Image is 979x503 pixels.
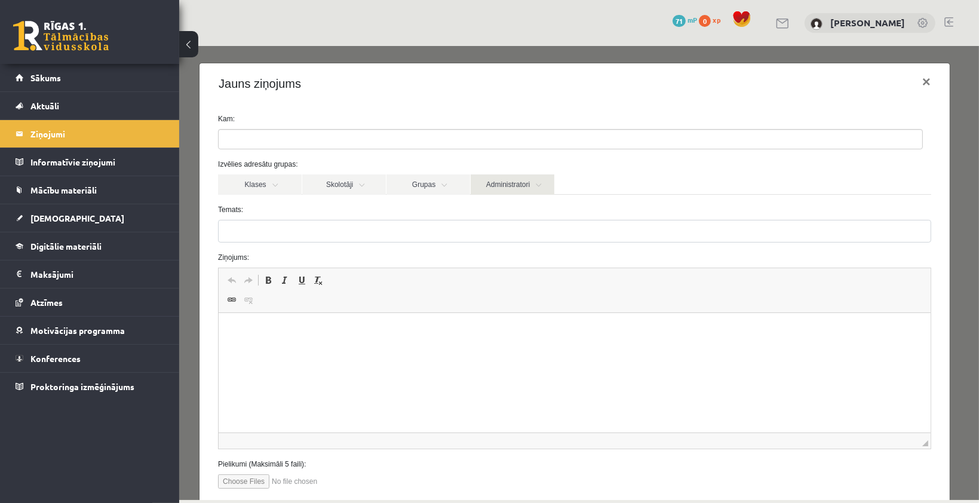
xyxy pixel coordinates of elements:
[44,246,61,262] a: Link (Ctrl+K)
[16,64,164,91] a: Sākums
[16,176,164,204] a: Mācību materiāli
[16,260,164,288] a: Maksājumi
[30,72,61,83] span: Sākums
[30,413,761,424] label: Pielikumi (Maksimāli 5 faili):
[30,158,761,169] label: Temats:
[30,120,164,148] legend: Ziņojumi
[207,128,291,149] a: Grupas
[16,373,164,400] a: Proktoringa izmēģinājums
[734,19,761,53] button: ×
[30,68,761,78] label: Kam:
[699,15,726,24] a: 0 xp
[291,128,375,149] a: Administratori
[16,204,164,232] a: [DEMOGRAPHIC_DATA]
[61,246,78,262] a: Unlink
[688,15,697,24] span: mP
[39,29,122,47] h4: Jauns ziņojums
[39,267,751,387] iframe: Editor, wiswyg-editor-47363856915920-1756818696-861
[81,226,97,242] a: Bold (Ctrl+B)
[743,394,749,400] span: Resize
[97,226,114,242] a: Italic (Ctrl+I)
[30,297,63,308] span: Atzīmes
[16,232,164,260] a: Digitālie materiāli
[16,92,164,119] a: Aktuāli
[673,15,686,27] span: 71
[123,128,207,149] a: Skolotāji
[30,260,164,288] legend: Maksājumi
[30,241,102,251] span: Digitālie materiāli
[30,381,134,392] span: Proktoringa izmēģinājums
[39,128,122,149] a: Klases
[30,185,97,195] span: Mācību materiāli
[811,18,823,30] img: Jūlija Volkova
[61,226,78,242] a: Redo (Ctrl+Y)
[30,113,761,124] label: Izvēlies adresātu grupas:
[830,17,905,29] a: [PERSON_NAME]
[16,345,164,372] a: Konferences
[30,213,124,223] span: [DEMOGRAPHIC_DATA]
[30,100,59,111] span: Aktuāli
[16,148,164,176] a: Informatīvie ziņojumi
[713,15,720,24] span: xp
[673,15,697,24] a: 71 mP
[30,353,81,364] span: Konferences
[44,226,61,242] a: Undo (Ctrl+Z)
[30,206,761,217] label: Ziņojums:
[16,120,164,148] a: Ziņojumi
[16,289,164,316] a: Atzīmes
[699,15,711,27] span: 0
[114,226,131,242] a: Underline (Ctrl+U)
[30,325,125,336] span: Motivācijas programma
[30,148,164,176] legend: Informatīvie ziņojumi
[13,21,109,51] a: Rīgas 1. Tālmācības vidusskola
[131,226,148,242] a: Remove Format
[16,317,164,344] a: Motivācijas programma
